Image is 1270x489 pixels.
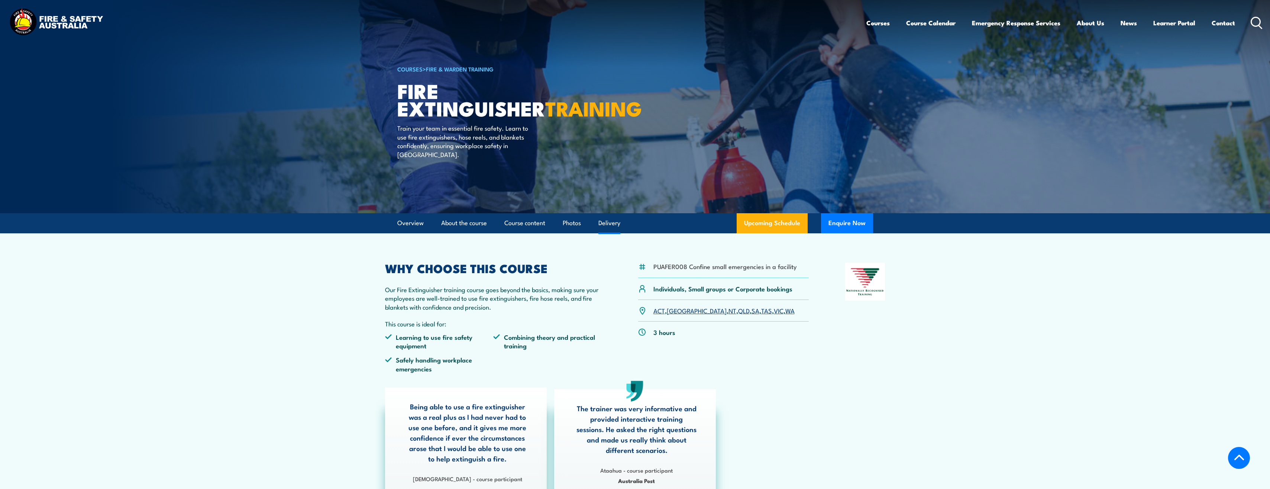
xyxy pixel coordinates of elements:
h6: > [397,64,581,73]
a: TAS [761,306,772,315]
a: News [1121,13,1137,33]
a: QLD [738,306,750,315]
a: Course Calendar [906,13,956,33]
a: VIC [774,306,783,315]
a: Contact [1212,13,1235,33]
h2: WHY CHOOSE THIS COURSE [385,263,602,273]
a: [GEOGRAPHIC_DATA] [667,306,727,315]
span: Australia Post [576,476,697,485]
a: Delivery [598,213,620,233]
p: , , , , , , , [653,306,795,315]
p: This course is ideal for: [385,319,602,328]
a: Learner Portal [1153,13,1195,33]
a: About Us [1077,13,1104,33]
p: Our Fire Extinguisher training course goes beyond the basics, making sure your employees are well... [385,285,602,311]
a: Overview [397,213,424,233]
li: Combining theory and practical training [493,333,602,350]
img: Nationally Recognised Training logo. [845,263,885,301]
button: Enquire Now [821,213,873,233]
p: Being able to use a fire extinguisher was a real plus as I had never had to use one before, and i... [407,401,528,464]
a: Fire & Warden Training [426,65,494,73]
a: WA [785,306,795,315]
p: The trainer was very informative and provided interactive training sessions. He asked the right q... [576,403,697,455]
a: ACT [653,306,665,315]
li: Learning to use fire safety equipment [385,333,494,350]
a: NT [728,306,736,315]
a: Photos [563,213,581,233]
a: Course content [504,213,545,233]
a: Emergency Response Services [972,13,1060,33]
p: 3 hours [653,328,675,336]
a: COURSES [397,65,423,73]
a: Upcoming Schedule [737,213,808,233]
a: SA [752,306,759,315]
li: Safely handling workplace emergencies [385,355,494,373]
strong: TRAINING [545,92,642,123]
p: Train your team in essential fire safety. Learn to use fire extinguishers, hose reels, and blanke... [397,124,533,159]
h1: Fire Extinguisher [397,82,581,116]
p: Individuals, Small groups or Corporate bookings [653,284,792,293]
strong: Ataahua - course participant [600,466,673,474]
strong: [DEMOGRAPHIC_DATA] - course participant [413,474,522,483]
a: About the course [441,213,487,233]
a: Courses [866,13,890,33]
li: PUAFER008 Confine small emergencies in a facility [653,262,797,271]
